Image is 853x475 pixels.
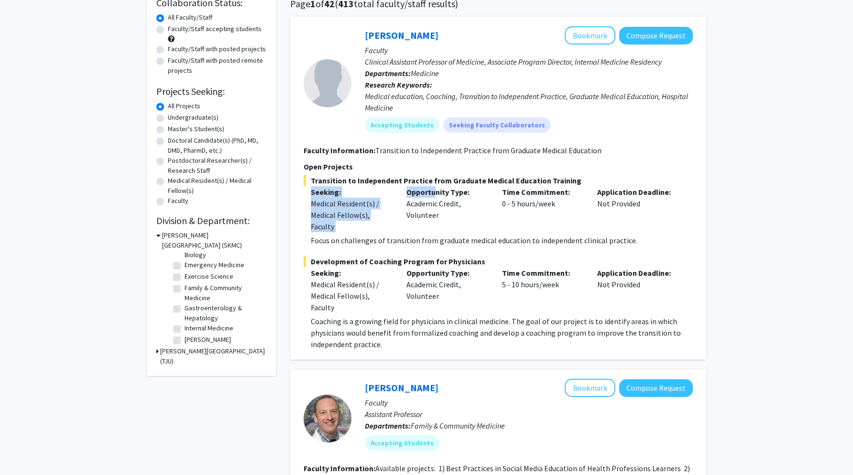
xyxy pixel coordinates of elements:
div: Medical Resident(s) / Medical Fellow(s), Faculty [311,198,392,232]
button: Add Gregory Jaffe to Bookmarks [565,379,615,397]
p: Application Deadline: [597,267,678,279]
span: Transition to Independent Practice from Graduate Medical Education Training [304,175,693,186]
span: Family & Community Medicine [411,421,505,430]
p: Open Projects [304,161,693,172]
div: 0 - 5 hours/week [495,186,591,232]
label: Postdoctoral Researcher(s) / Research Staff [168,156,266,176]
label: Emergency Medicine [185,260,244,270]
label: Medical Resident(s) / Medical Fellow(s) [168,176,266,196]
label: Master's Student(s) [168,124,224,134]
p: Seeking: [311,186,392,198]
iframe: Chat [7,432,41,468]
button: Compose Request to Gregory Jaffe [619,379,693,397]
p: Assistant Professor [365,408,693,420]
fg-read-more: Transition to Independent Practice from Graduate Medical Education [375,146,601,155]
div: Academic Credit, Volunteer [399,186,495,232]
b: Research Keywords: [365,80,432,90]
label: [PERSON_NAME] Rehabilitation Research Institute [185,335,264,365]
label: Doctoral Candidate(s) (PhD, MD, DMD, PharmD, etc.) [168,136,266,156]
p: Time Commitment: [502,186,583,198]
h2: Division & Department: [156,215,266,226]
p: Opportunity Type: [406,267,488,279]
label: Exercise Science [185,271,233,282]
mat-chip: Accepting Students [365,117,439,133]
p: Coaching is a growing field for physicians in clinical medicine. The goal of our project is to id... [311,316,693,350]
div: Academic Credit, Volunteer [399,267,495,313]
div: Medical education, Coaching, Transition to Independent Practice, Graduate Medical Education, Hosp... [365,90,693,113]
b: Faculty Information: [304,464,375,473]
div: Not Provided [590,186,686,232]
div: Medical Resident(s) / Medical Fellow(s), Faculty [311,279,392,313]
label: Faculty [168,196,188,206]
label: Family & Community Medicine [185,283,264,303]
p: Application Deadline: [597,186,678,198]
p: Faculty [365,45,693,56]
p: Faculty [365,397,693,408]
b: Departments: [365,421,411,430]
div: 5 - 10 hours/week [495,267,591,313]
label: Undergraduate(s) [168,113,219,123]
b: Departments: [365,68,411,78]
h3: [PERSON_NAME][GEOGRAPHIC_DATA] (SKMC) [162,230,266,250]
label: All Projects [168,101,200,111]
h2: Projects Seeking: [156,86,266,97]
label: Faculty/Staff with posted projects [168,44,266,54]
span: Development of Coaching Program for Physicians [304,256,693,267]
label: Faculty/Staff accepting students [168,24,262,34]
div: Not Provided [590,267,686,313]
b: Faculty Information: [304,146,375,155]
p: Clinical Assistant Professor of Medicine, Associate Program Director, Internal Medicine Residency [365,56,693,68]
p: Seeking: [311,267,392,279]
h3: [PERSON_NAME][GEOGRAPHIC_DATA] (TJU) [160,346,266,366]
label: All Faculty/Staff [168,12,212,23]
label: Gastroenterology & Hepatology [185,303,264,323]
mat-chip: Seeking Faculty Collaborators [443,117,551,133]
button: Add Timothy Kuchera to Bookmarks [565,26,615,45]
p: Time Commitment: [502,267,583,279]
a: [PERSON_NAME] [365,382,438,394]
p: Focus on challenges of transition from graduate medical education to independent clinical practice. [311,235,693,246]
mat-chip: Accepting Students [365,435,439,451]
p: Opportunity Type: [406,186,488,198]
label: Internal Medicine [185,323,233,333]
button: Compose Request to Timothy Kuchera [619,27,693,45]
label: Faculty/Staff with posted remote projects [168,56,266,76]
a: [PERSON_NAME] [365,29,438,41]
span: Medicine [411,68,439,78]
